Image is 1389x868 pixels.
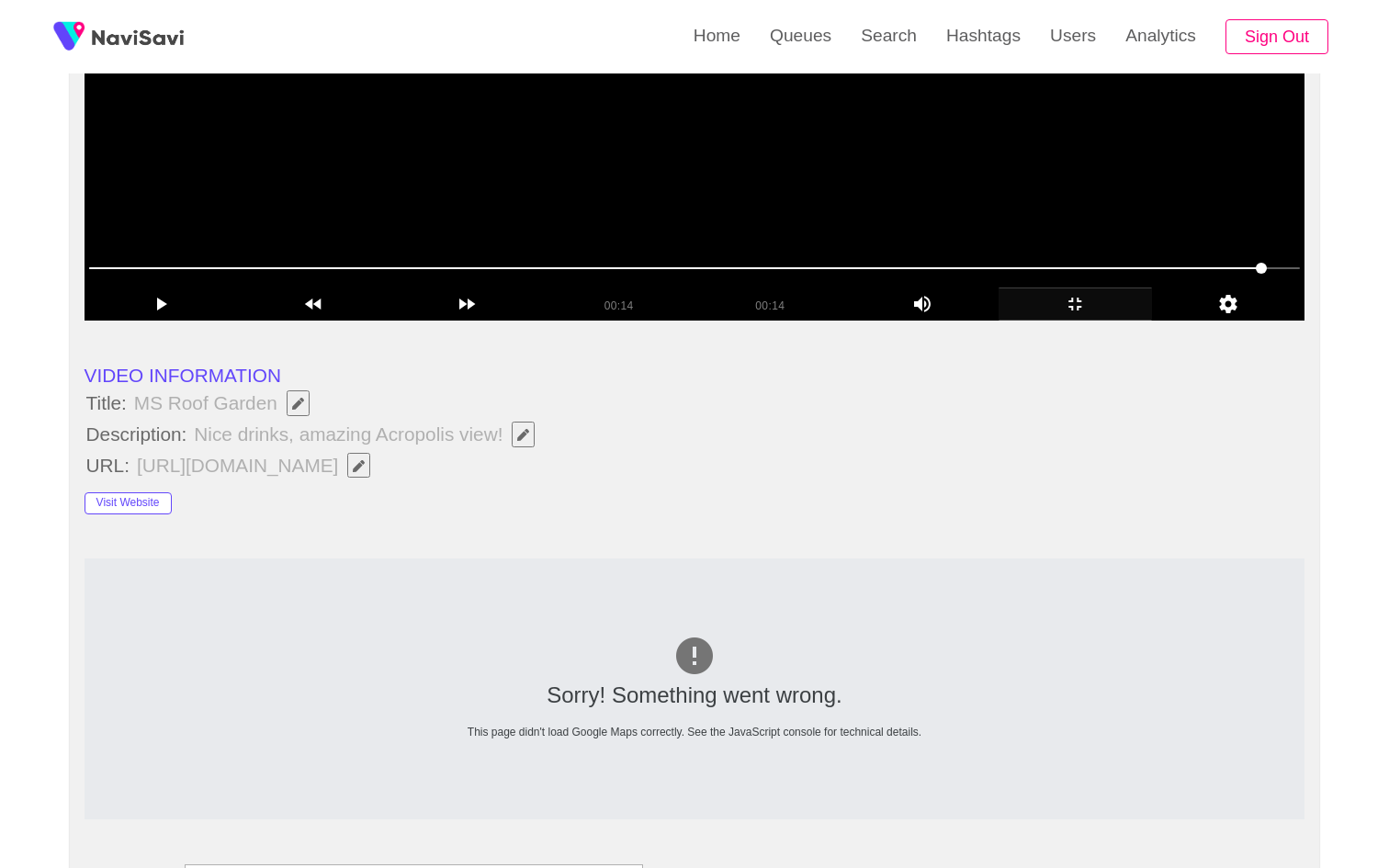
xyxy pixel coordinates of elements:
[512,422,535,447] button: Edit Field
[347,453,370,479] button: Edit Field
[1225,19,1328,55] button: Sign Out
[290,398,306,410] span: Edit Field
[351,460,367,472] span: Edit Field
[85,287,238,321] div: add
[92,28,184,46] img: fireSpot
[85,489,172,510] a: Visit Website
[846,287,999,316] div: add
[85,492,172,514] button: Visit Website
[287,390,310,416] button: Edit Field
[210,727,1178,739] div: This page didn't load Google Maps correctly. See the JavaScript console for technical details.
[85,365,1305,387] li: VIDEO INFORMATION
[210,682,1178,708] div: Sorry! Something went wrong.
[192,420,546,449] span: Nice drinks, amazing Acropolis view!
[604,299,634,312] span: 00:14
[999,287,1152,321] div: add
[85,455,131,477] span: URL:
[132,389,321,418] span: MS Roof Garden
[85,423,189,445] span: Description:
[135,451,381,480] span: [URL][DOMAIN_NAME]
[237,287,390,321] div: add
[390,287,544,321] div: add
[1152,287,1305,321] div: add
[85,392,129,414] span: Title:
[755,299,785,312] span: 00:14
[46,14,92,60] img: fireSpot
[515,429,531,441] span: Edit Field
